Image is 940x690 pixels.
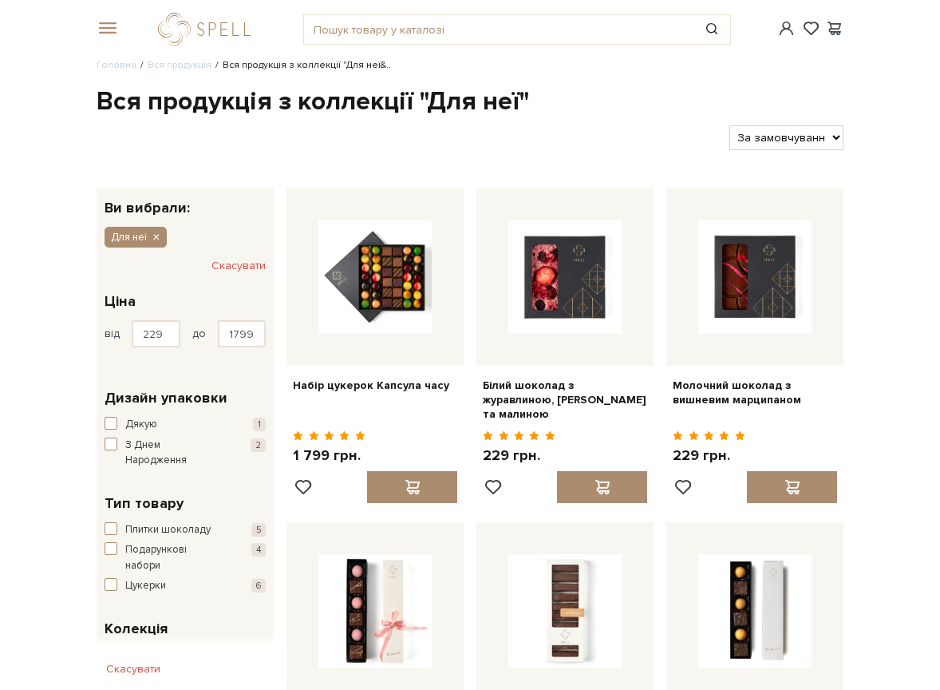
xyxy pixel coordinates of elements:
[125,648,172,664] span: Без цукру
[105,327,120,341] span: від
[125,417,157,433] span: Дякую
[694,15,731,44] button: Пошук товару у каталозі
[211,58,391,73] li: Вся продукція з коллекції "Для неї&..
[251,438,266,452] span: 2
[673,446,745,465] p: 229 грн.
[105,291,136,312] span: Ціна
[105,618,168,640] span: Колекція
[97,85,843,119] h1: Вся продукція з коллекції "Для неї"
[158,13,258,46] a: logo
[251,579,266,593] span: 6
[105,542,266,573] button: Подарункові набори 4
[148,59,211,71] a: Вся продукція
[218,320,267,347] input: Ціна
[97,59,136,71] a: Головна
[304,15,693,44] input: Пошук товару у каталозі
[97,188,274,215] div: Ви вибрали:
[105,578,266,594] button: Цукерки 6
[105,417,266,433] button: Дякую 1
[293,379,457,393] a: Набір цукерок Капсула часу
[132,320,180,347] input: Ціна
[125,522,211,538] span: Плитки шоколаду
[673,379,837,407] a: Молочний шоколад з вишневим марципаном
[125,578,166,594] span: Цукерки
[483,379,647,422] a: Білий шоколад з журавлиною, [PERSON_NAME] та малиною
[97,656,170,682] button: Скасувати
[105,648,266,664] button: Без цукру +6
[105,387,227,409] span: Дизайн упаковки
[192,327,206,341] span: до
[105,522,266,538] button: Плитки шоколаду 5
[105,438,266,469] button: З Днем Народження 2
[125,438,222,469] span: З Днем Народження
[483,446,555,465] p: 229 грн.
[251,543,266,557] span: 4
[211,253,266,279] button: Скасувати
[111,230,147,244] span: Для неї
[105,227,167,248] button: Для неї
[253,418,266,431] span: 1
[251,523,266,537] span: 5
[105,493,184,514] span: Тип товару
[125,542,222,573] span: Подарункові набори
[293,446,365,465] p: 1 799 грн.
